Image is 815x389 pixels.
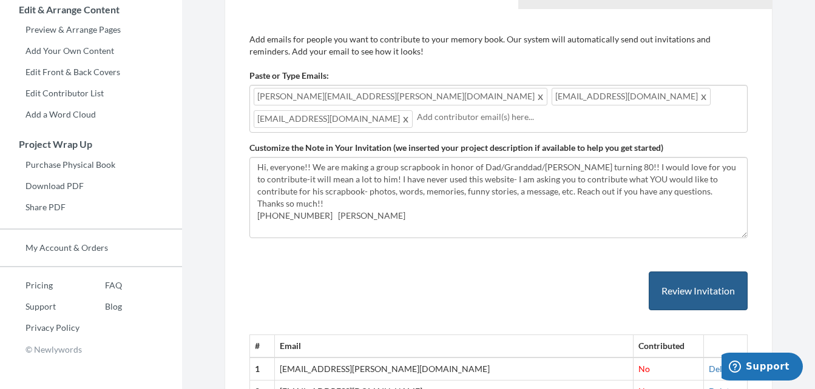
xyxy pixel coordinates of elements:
label: Customize the Note in Your Invitation (we inserted your project description if available to help ... [249,142,663,154]
span: [EMAIL_ADDRESS][DOMAIN_NAME] [254,110,413,128]
iframe: Opens a widget where you can chat to one of our agents [722,353,803,383]
textarea: Hi, everyone!! We are making a group scrapbook in honor of Dad/Granddad/[PERSON_NAME] turning 80!... [249,157,748,238]
td: [EMAIL_ADDRESS][PERSON_NAME][DOMAIN_NAME] [275,357,634,380]
th: Email [275,335,634,357]
th: # [250,335,275,357]
span: [PERSON_NAME][EMAIL_ADDRESS][PERSON_NAME][DOMAIN_NAME] [254,88,547,105]
span: No [638,364,650,374]
h3: Project Wrap Up [1,139,182,150]
span: [EMAIL_ADDRESS][DOMAIN_NAME] [552,88,711,105]
label: Paste or Type Emails: [249,70,329,82]
h3: Edit & Arrange Content [1,4,182,15]
p: Add emails for people you want to contribute to your memory book. Our system will automatically s... [249,33,748,58]
a: FAQ [79,276,122,294]
a: Delete [709,364,734,374]
a: Blog [79,298,122,316]
th: 1 [250,357,275,380]
th: Contributed [633,335,703,357]
input: Add contributor email(s) here... [417,110,743,124]
button: Review Invitation [649,271,748,311]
